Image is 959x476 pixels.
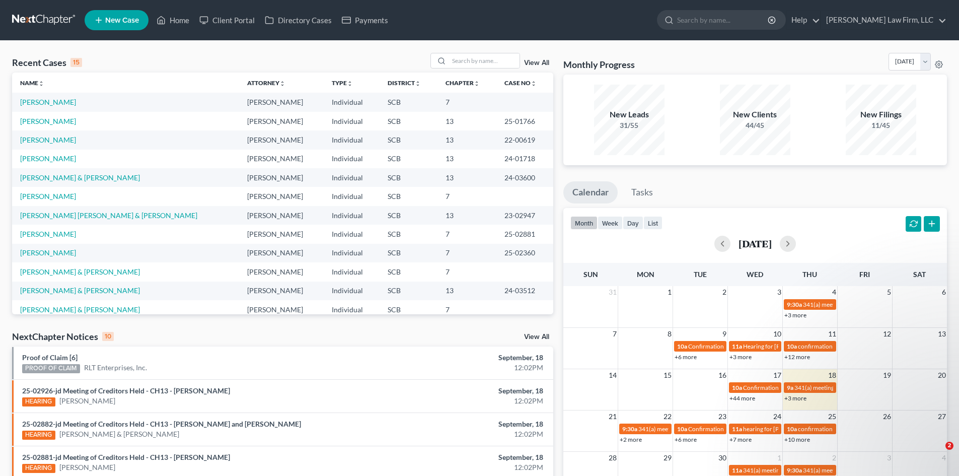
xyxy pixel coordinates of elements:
[612,328,618,340] span: 7
[729,394,755,402] a: +44 more
[496,225,553,243] td: 25-02881
[721,328,727,340] span: 9
[437,187,496,206] td: 7
[937,411,947,423] span: 27
[239,150,324,168] td: [PERSON_NAME]
[563,181,618,203] a: Calendar
[20,248,76,257] a: [PERSON_NAME]
[324,244,379,262] td: Individual
[20,267,140,276] a: [PERSON_NAME] & [PERSON_NAME]
[239,206,324,225] td: [PERSON_NAME]
[662,369,673,381] span: 15
[152,11,194,29] a: Home
[380,168,437,187] td: SCB
[474,81,480,87] i: unfold_more
[260,11,337,29] a: Directory Cases
[437,262,496,281] td: 7
[496,206,553,225] td: 23-02947
[22,386,230,395] a: 25-02926-jd Meeting of Creditors Held - CH13 - [PERSON_NAME]
[798,343,911,350] span: confirmation hearing for [PERSON_NAME]
[937,328,947,340] span: 13
[194,11,260,29] a: Client Portal
[608,411,618,423] span: 21
[886,452,892,464] span: 3
[821,11,946,29] a: [PERSON_NAME] Law Firm, LLC
[732,425,742,433] span: 11a
[675,353,697,361] a: +6 more
[84,363,147,373] a: RLT Enterprises, Inc.
[20,211,197,220] a: [PERSON_NAME] [PERSON_NAME] & [PERSON_NAME]
[59,429,179,439] a: [PERSON_NAME] & [PERSON_NAME]
[20,305,140,314] a: [PERSON_NAME] & [PERSON_NAME]
[496,168,553,187] td: 24-03600
[20,135,76,144] a: [PERSON_NAME]
[380,112,437,130] td: SCB
[437,300,496,319] td: 7
[694,270,707,279] span: Tue
[598,216,623,230] button: week
[437,112,496,130] td: 13
[608,369,618,381] span: 14
[376,452,543,462] div: September, 18
[882,328,892,340] span: 12
[376,396,543,406] div: 12:02PM
[886,286,892,298] span: 5
[794,384,892,391] span: 341(a) meeting for [PERSON_NAME]
[622,181,662,203] a: Tasks
[784,394,806,402] a: +3 more
[620,436,642,443] a: +2 more
[20,98,76,106] a: [PERSON_NAME]
[784,311,806,319] a: +3 more
[831,452,837,464] span: 2
[787,343,797,350] span: 10a
[662,411,673,423] span: 22
[437,168,496,187] td: 13
[380,244,437,262] td: SCB
[324,282,379,300] td: Individual
[688,343,802,350] span: Confirmation hearing for [PERSON_NAME]
[20,117,76,125] a: [PERSON_NAME]
[729,436,752,443] a: +7 more
[608,452,618,464] span: 28
[622,425,637,433] span: 9:30a
[638,425,735,433] span: 341(a) meeting for [PERSON_NAME]
[22,397,55,406] div: HEARING
[22,453,230,461] a: 25-02881-jd Meeting of Creditors Held - CH13 - [PERSON_NAME]
[380,93,437,111] td: SCB
[743,384,858,391] span: Confirmation Hearing for [PERSON_NAME]
[239,130,324,149] td: [PERSON_NAME]
[594,120,665,130] div: 31/55
[239,262,324,281] td: [PERSON_NAME]
[732,384,742,391] span: 10a
[279,81,285,87] i: unfold_more
[772,328,782,340] span: 10
[59,396,115,406] a: [PERSON_NAME]
[496,282,553,300] td: 24-03512
[324,225,379,243] td: Individual
[70,58,82,67] div: 15
[643,216,662,230] button: list
[22,431,55,440] div: HEARING
[324,187,379,206] td: Individual
[239,225,324,243] td: [PERSON_NAME]
[376,419,543,429] div: September, 18
[380,150,437,168] td: SCB
[623,216,643,230] button: day
[941,286,947,298] span: 6
[20,79,44,87] a: Nameunfold_more
[776,452,782,464] span: 1
[20,230,76,238] a: [PERSON_NAME]
[563,58,635,71] h3: Monthly Progress
[437,150,496,168] td: 13
[22,364,80,373] div: PROOF OF CLAIM
[637,270,654,279] span: Mon
[846,120,916,130] div: 11/45
[803,466,900,474] span: 341(a) meeting for [PERSON_NAME]
[827,328,837,340] span: 11
[376,429,543,439] div: 12:02PM
[729,353,752,361] a: +3 more
[531,81,537,87] i: unfold_more
[720,120,790,130] div: 44/45
[882,411,892,423] span: 26
[20,154,76,163] a: [PERSON_NAME]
